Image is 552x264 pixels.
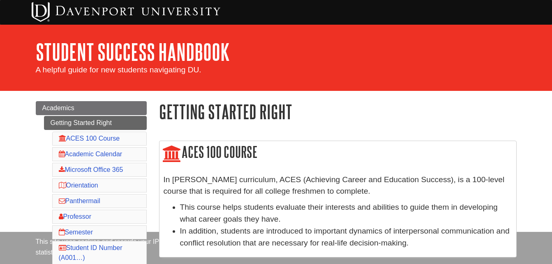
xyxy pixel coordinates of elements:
a: Semester [59,229,93,236]
a: Academic Calendar [59,151,122,157]
a: Professor [59,213,91,220]
h2: ACES 100 Course [159,141,516,164]
span: A helpful guide for new students navigating DU. [36,65,201,74]
a: Student Success Handbook [36,39,230,65]
li: This course helps students evaluate their interests and abilities to guide them in developing wha... [180,201,512,225]
p: In [PERSON_NAME] curriculum, ACES (Achieving Career and Education Success), is a 100-level course... [164,174,512,198]
span: Academics [42,104,74,111]
a: Student ID Number (A001…) [59,244,122,261]
a: Getting Started Right [44,116,147,130]
a: Orientation [59,182,98,189]
li: In addition, students are introduced to important dynamics of interpersonal communication and con... [180,225,512,249]
a: ACES 100 Course [59,135,120,142]
a: Microsoft Office 365 [59,166,123,173]
a: Academics [36,101,147,115]
img: Davenport University [32,2,220,22]
h1: Getting Started Right [159,101,517,122]
a: Panthermail [59,197,100,204]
